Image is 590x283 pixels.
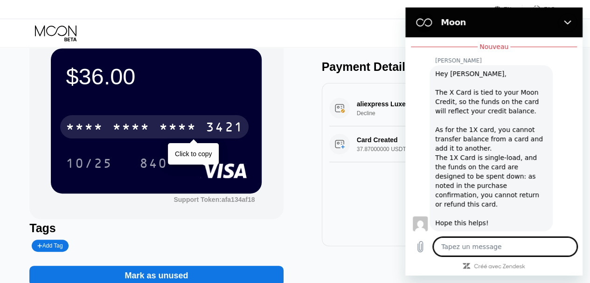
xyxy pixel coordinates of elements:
div: EN [494,5,522,14]
iframe: Fenêtre de messagerie [405,7,583,276]
div: Tags [29,221,283,235]
div: Mark as unused [125,270,188,281]
div: FAQ [544,6,555,13]
div: Support Token: afa134af18 [174,196,255,203]
div: Add Tag [32,240,68,252]
div: $36.00 [66,63,247,90]
div: Support Token:afa134af18 [174,196,255,203]
div: EN [504,6,512,13]
div: Payment Details [322,60,576,74]
div: Click to copy [175,150,212,158]
div: 10/25 [66,157,112,172]
div: 10/25 [59,152,119,175]
div: 840 [132,152,174,175]
div: 3421 [206,121,243,136]
div: FAQ [522,5,555,14]
div: 840 [139,157,167,172]
div: Add Tag [37,242,62,249]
